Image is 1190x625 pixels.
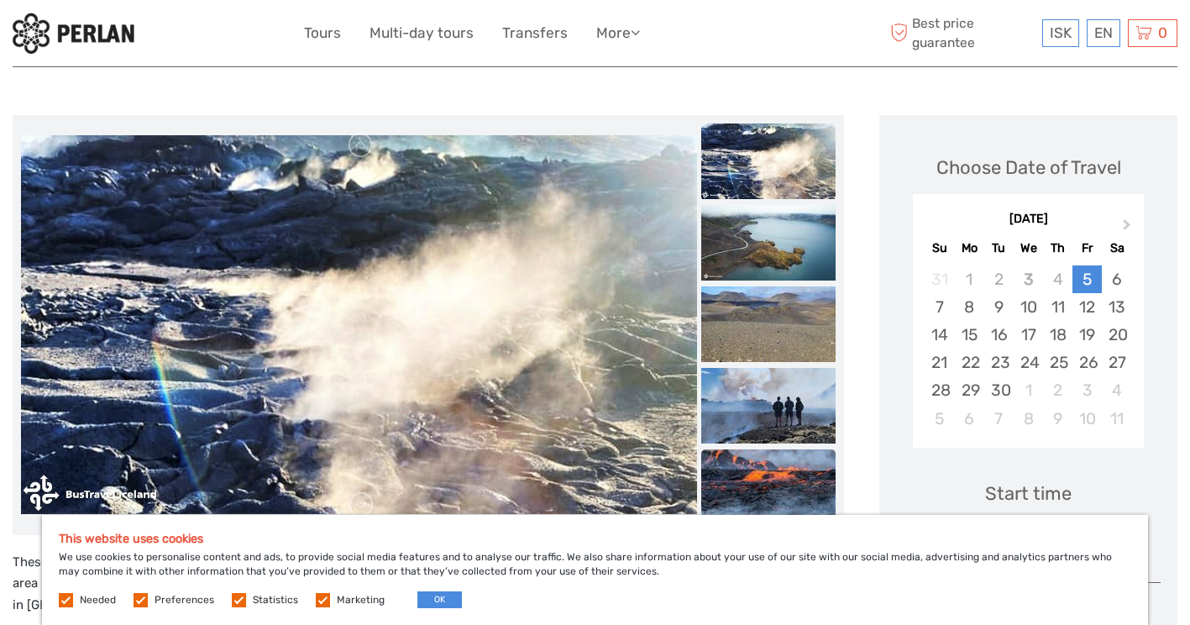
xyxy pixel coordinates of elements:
[984,293,1014,321] div: Choose Tuesday, September 9th, 2025
[1014,321,1043,349] div: Choose Wednesday, September 17th, 2025
[984,349,1014,376] div: Choose Tuesday, September 23rd, 2025
[21,135,697,515] img: 92db67c7b27d4b509f040888732f2052_main_slider.jpeg
[1102,321,1131,349] div: Choose Saturday, September 20th, 2025
[984,321,1014,349] div: Choose Tuesday, September 16th, 2025
[1014,265,1043,293] div: Not available Wednesday, September 3rd, 2025
[193,26,213,46] button: Open LiveChat chat widget
[155,593,214,607] label: Preferences
[1102,405,1131,433] div: Choose Saturday, October 11th, 2025
[701,123,836,199] img: 92db67c7b27d4b509f040888732f2052_slider_thumbnail.jpeg
[24,29,190,43] p: We're away right now. Please check back later!
[1043,405,1072,433] div: Choose Thursday, October 9th, 2025
[370,21,474,45] a: Multi-day tours
[1014,376,1043,404] div: Choose Wednesday, October 1st, 2025
[304,21,341,45] a: Tours
[886,14,1038,51] span: Best price guarantee
[1043,293,1072,321] div: Choose Thursday, September 11th, 2025
[502,21,568,45] a: Transfers
[1072,265,1102,293] div: Choose Friday, September 5th, 2025
[918,265,1138,433] div: month 2025-09
[80,593,116,607] label: Needed
[984,376,1014,404] div: Choose Tuesday, September 30th, 2025
[984,237,1014,260] div: Tu
[1043,376,1072,404] div: Choose Thursday, October 2nd, 2025
[955,237,984,260] div: Mo
[1072,376,1102,404] div: Choose Friday, October 3rd, 2025
[1043,349,1072,376] div: Choose Thursday, September 25th, 2025
[13,552,844,617] p: These afternoon and evening departures from [GEOGRAPHIC_DATA] [GEOGRAPHIC_DATA] take you directly...
[1072,237,1102,260] div: Fr
[253,593,298,607] label: Statistics
[596,21,640,45] a: More
[1043,265,1072,293] div: Not available Thursday, September 4th, 2025
[1072,405,1102,433] div: Choose Friday, October 10th, 2025
[1102,237,1131,260] div: Sa
[955,405,984,433] div: Choose Monday, October 6th, 2025
[1072,293,1102,321] div: Choose Friday, September 12th, 2025
[955,349,984,376] div: Choose Monday, September 22nd, 2025
[59,532,1131,546] h5: This website uses cookies
[337,593,385,607] label: Marketing
[955,293,984,321] div: Choose Monday, September 8th, 2025
[701,286,836,362] img: 284a47c18b354e30b00fc678cb64b00e_slider_thumbnail.jpeg
[13,13,134,54] img: 288-6a22670a-0f57-43d8-a107-52fbc9b92f2c_logo_small.jpg
[1043,237,1072,260] div: Th
[1115,215,1142,242] button: Next Month
[913,211,1144,228] div: [DATE]
[955,376,984,404] div: Choose Monday, September 29th, 2025
[984,265,1014,293] div: Not available Tuesday, September 2nd, 2025
[1014,237,1043,260] div: We
[42,515,1148,625] div: We use cookies to personalise content and ads, to provide social media features and to analyse ou...
[936,155,1121,181] div: Choose Date of Travel
[701,205,836,281] img: a36bacc930274feda5599fcdc321bd43_slider_thumbnail.jpeg
[1102,376,1131,404] div: Choose Saturday, October 4th, 2025
[1156,24,1170,41] span: 0
[984,405,1014,433] div: Choose Tuesday, October 7th, 2025
[417,591,462,608] button: OK
[1050,24,1072,41] span: ISK
[701,449,836,525] img: 0f23ce2c1aa44afdb041dcc3d14a6e70_slider_thumbnail.jpeg
[925,293,954,321] div: Choose Sunday, September 7th, 2025
[1043,321,1072,349] div: Choose Thursday, September 18th, 2025
[1072,349,1102,376] div: Choose Friday, September 26th, 2025
[1102,265,1131,293] div: Choose Saturday, September 6th, 2025
[1014,293,1043,321] div: Choose Wednesday, September 10th, 2025
[1014,349,1043,376] div: Choose Wednesday, September 24th, 2025
[955,321,984,349] div: Choose Monday, September 15th, 2025
[925,321,954,349] div: Choose Sunday, September 14th, 2025
[925,405,954,433] div: Choose Sunday, October 5th, 2025
[925,349,954,376] div: Choose Sunday, September 21st, 2025
[1072,321,1102,349] div: Choose Friday, September 19th, 2025
[1014,405,1043,433] div: Choose Wednesday, October 8th, 2025
[925,237,954,260] div: Su
[985,481,1072,507] div: Start time
[1102,349,1131,376] div: Choose Saturday, September 27th, 2025
[1102,293,1131,321] div: Choose Saturday, September 13th, 2025
[925,265,954,293] div: Not available Sunday, August 31st, 2025
[701,368,836,444] img: 12a8a549934f4f29b605dcd88b792c74_slider_thumbnail.jpeg
[1087,19,1120,47] div: EN
[955,265,984,293] div: Not available Monday, September 1st, 2025
[925,376,954,404] div: Choose Sunday, September 28th, 2025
